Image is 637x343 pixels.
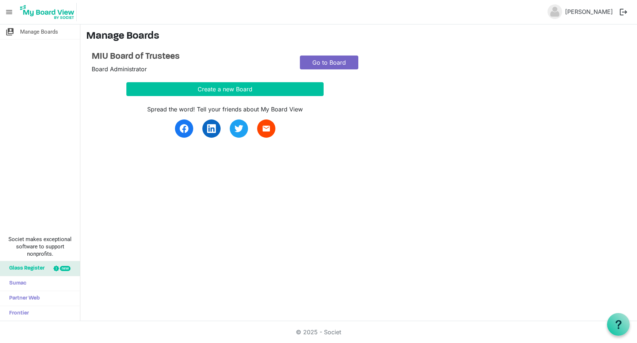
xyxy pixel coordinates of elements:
[5,306,29,321] span: Frontier
[257,119,275,138] a: email
[5,24,14,39] span: switch_account
[207,124,216,133] img: linkedin.svg
[548,4,562,19] img: no-profile-picture.svg
[234,124,243,133] img: twitter.svg
[92,65,147,73] span: Board Administrator
[18,3,77,21] img: My Board View Logo
[86,30,631,43] h3: Manage Boards
[296,328,341,336] a: © 2025 - Societ
[126,82,324,96] button: Create a new Board
[616,4,631,20] button: logout
[562,4,616,19] a: [PERSON_NAME]
[3,236,77,258] span: Societ makes exceptional software to support nonprofits.
[5,261,45,276] span: Glass Register
[5,276,26,291] span: Sumac
[300,56,358,69] a: Go to Board
[180,124,188,133] img: facebook.svg
[60,266,70,271] div: new
[2,5,16,19] span: menu
[18,3,80,21] a: My Board View Logo
[20,24,58,39] span: Manage Boards
[5,291,40,306] span: Partner Web
[92,52,289,62] a: MIU Board of Trustees
[126,105,324,114] div: Spread the word! Tell your friends about My Board View
[262,124,271,133] span: email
